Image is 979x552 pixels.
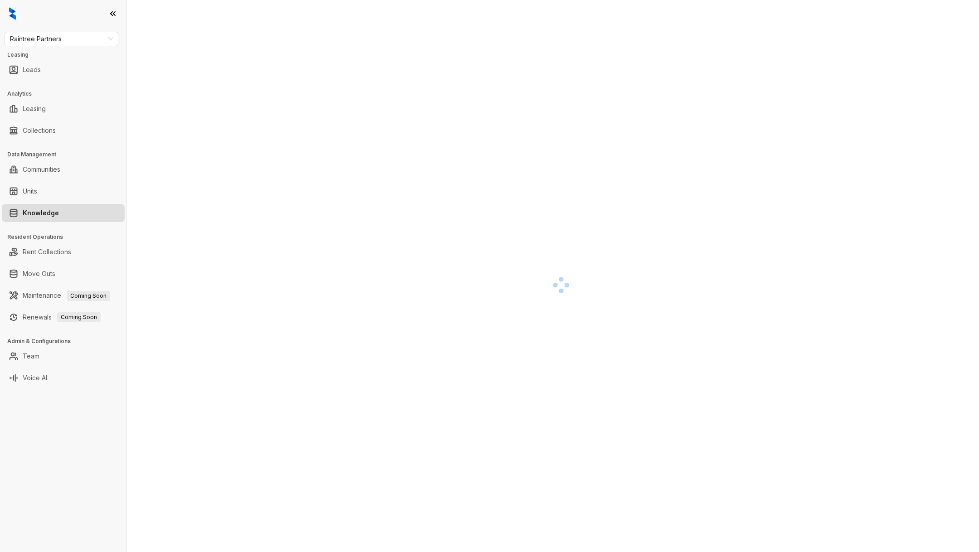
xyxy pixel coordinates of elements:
h3: Admin & Configurations [7,337,126,345]
a: Knowledge [23,204,59,222]
span: Coming Soon [57,312,101,322]
a: Units [23,182,37,200]
span: Raintree Partners [10,32,113,46]
a: Team [23,347,39,365]
li: Collections [2,121,125,140]
a: Move Outs [23,265,55,283]
li: Move Outs [2,265,125,283]
li: Maintenance [2,286,125,305]
h3: Resident Operations [7,233,126,241]
li: Leads [2,61,125,79]
h3: Leasing [7,51,126,59]
li: Leasing [2,100,125,118]
img: logo [9,7,16,20]
a: Voice AI [23,369,47,387]
li: Units [2,182,125,200]
li: Rent Collections [2,243,125,261]
li: Knowledge [2,204,125,222]
a: RenewalsComing Soon [23,308,101,326]
span: Coming Soon [67,291,110,301]
a: Leads [23,61,41,79]
h3: Data Management [7,150,126,159]
li: Renewals [2,308,125,326]
a: Communities [23,160,60,179]
li: Team [2,347,125,365]
a: Collections [23,121,56,140]
a: Rent Collections [23,243,71,261]
h3: Analytics [7,90,126,98]
a: Leasing [23,100,46,118]
li: Communities [2,160,125,179]
li: Voice AI [2,369,125,387]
